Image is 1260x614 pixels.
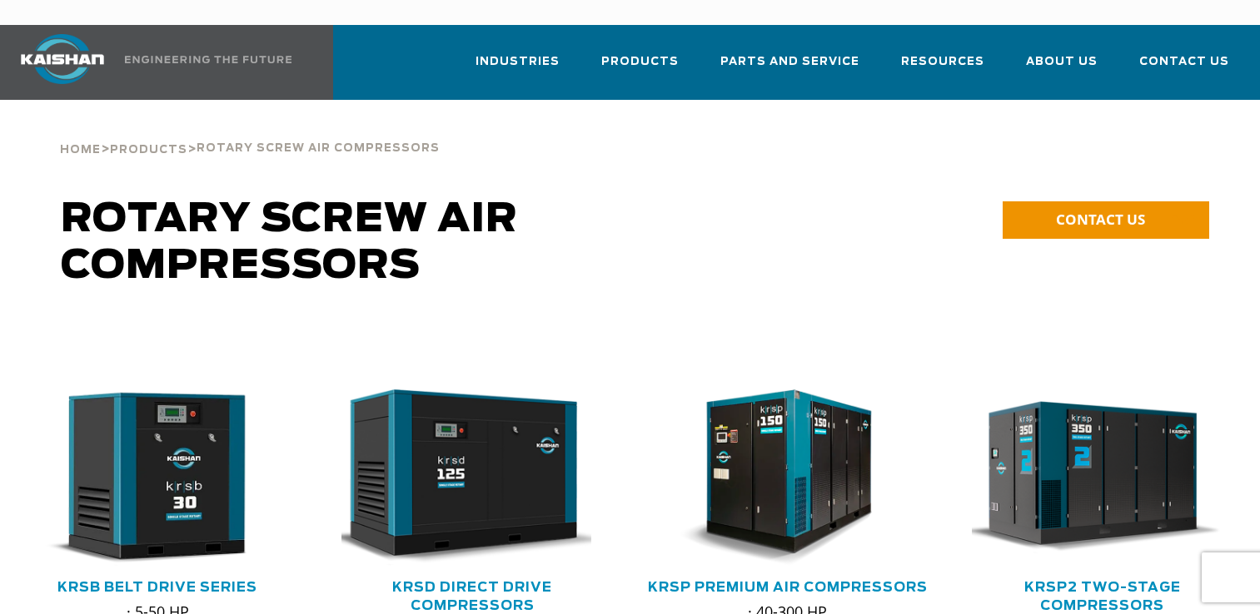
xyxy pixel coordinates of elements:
div: krsd125 [341,389,603,566]
a: Products [601,40,679,97]
img: Engineering the future [125,56,291,63]
a: KRSB Belt Drive Series [57,581,257,594]
span: Rotary Screw Air Compressors [61,200,518,286]
div: krsp150 [657,389,919,566]
a: About Us [1026,40,1098,97]
div: krsb30 [27,389,288,566]
span: CONTACT US [1056,210,1145,229]
img: krsp150 [645,389,907,566]
img: krsb30 [14,389,276,566]
a: KRSD Direct Drive Compressors [392,581,552,612]
a: Resources [901,40,984,97]
a: Contact Us [1139,40,1229,97]
a: CONTACT US [1003,201,1209,239]
span: About Us [1026,52,1098,72]
a: Parts and Service [720,40,859,97]
a: Products [110,141,187,156]
span: Home [60,145,101,156]
a: KRSP Premium Air Compressors [648,581,928,594]
span: Products [110,145,187,156]
div: krsp350 [972,389,1233,566]
span: Rotary Screw Air Compressors [197,143,440,154]
a: Home [60,141,101,156]
img: krsp350 [959,389,1222,566]
span: Resources [901,52,984,72]
div: > > [60,100,440,163]
span: Industries [476,52,560,72]
span: Products [601,52,679,72]
a: KRSP2 Two-Stage Compressors [1024,581,1181,612]
img: krsd125 [329,389,591,566]
span: Parts and Service [720,52,859,72]
a: Industries [476,40,560,97]
span: Contact Us [1139,52,1229,72]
